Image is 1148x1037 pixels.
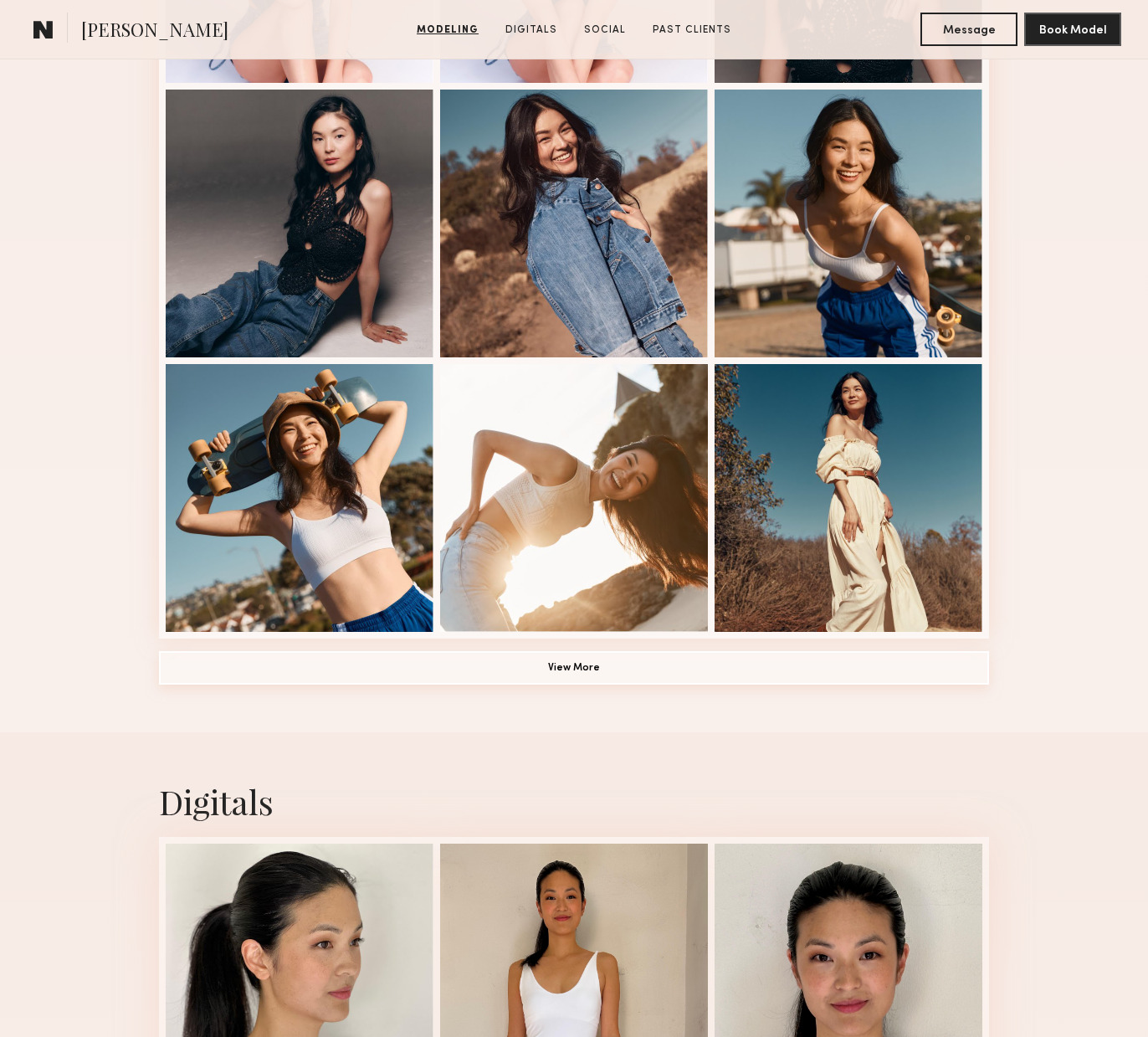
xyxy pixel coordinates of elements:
a: Past Clients [646,23,738,38]
a: Social [577,23,633,38]
button: Message [920,13,1017,46]
span: [PERSON_NAME] [81,17,228,46]
button: View More [159,651,989,685]
div: Digitals [159,779,989,824]
a: Digitals [499,23,564,38]
a: Modeling [410,23,485,38]
button: Book Model [1024,13,1121,46]
a: Book Model [1024,22,1121,36]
